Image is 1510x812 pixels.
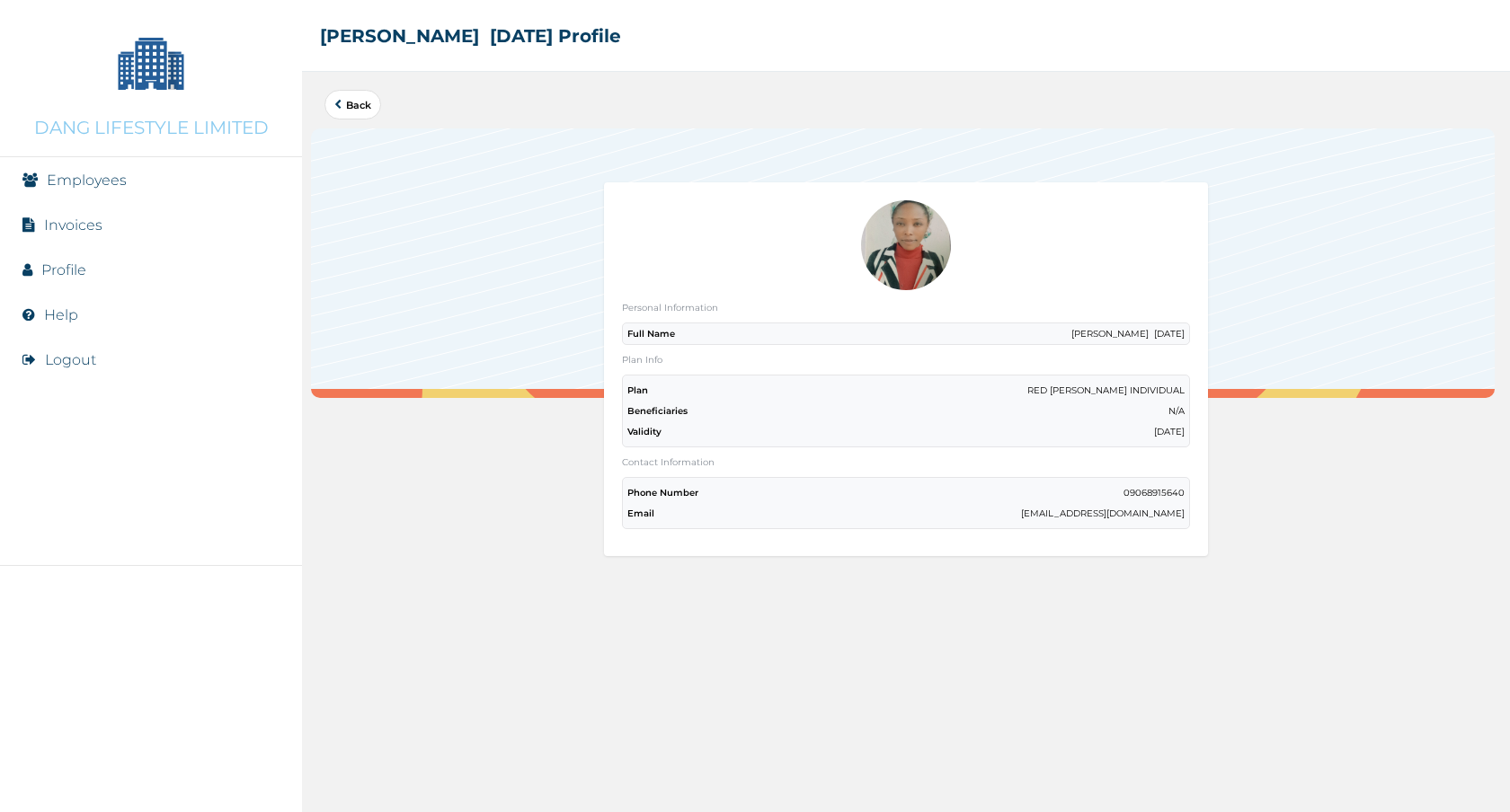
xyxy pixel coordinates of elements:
p: Beneficiaries [627,405,688,417]
button: Back [324,90,381,119]
a: Help [44,306,78,323]
a: Profile [41,261,86,278]
p: [PERSON_NAME] [DATE] [1071,328,1185,340]
p: N/A [1168,405,1185,417]
p: Contact Information [622,456,1190,468]
p: [DATE] [1154,426,1185,437]
p: RED [PERSON_NAME] INDIVIDUAL [1027,384,1185,396]
img: RelianceHMO's Logo [18,767,284,794]
button: Logout [45,351,96,368]
p: Plan Info [622,354,1190,366]
p: DANG LIFESTYLE LIMITED [34,117,269,138]
p: Phone Number [627,487,698,499]
p: Validity [627,426,662,437]
img: Enrollee [861,200,951,290]
p: Plan [627,384,648,396]
p: 09068915640 [1124,487,1185,499]
h2: [PERSON_NAME] [DATE] Profile [320,25,621,47]
p: Personal Information [622,302,1190,313]
p: Full Name [627,328,675,340]
a: Invoices [44,216,102,234]
p: [EMAIL_ADDRESS][DOMAIN_NAME] [1021,507,1185,519]
a: Employees [47,172,127,189]
img: Company [106,18,196,108]
p: Email [627,507,654,519]
a: Back [334,100,371,110]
